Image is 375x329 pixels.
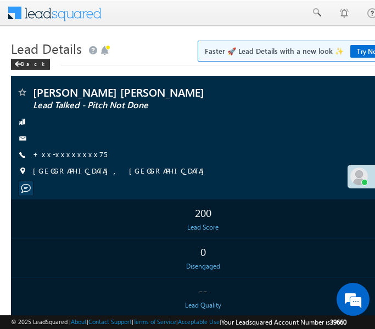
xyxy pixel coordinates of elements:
[33,87,276,98] span: [PERSON_NAME] [PERSON_NAME]
[178,318,220,325] a: Acceptable Use
[221,318,346,326] span: Your Leadsquared Account Number is
[11,40,82,57] span: Lead Details
[11,58,55,68] a: Back
[11,59,50,70] div: Back
[330,318,346,326] span: 39660
[133,318,176,325] a: Terms of Service
[11,317,346,327] span: © 2025 LeadSquared | | | | |
[33,100,276,111] span: Lead Talked - Pitch Not Done
[33,149,107,159] a: +xx-xxxxxxxx75
[71,318,87,325] a: About
[33,166,210,177] span: [GEOGRAPHIC_DATA], [GEOGRAPHIC_DATA]
[88,318,132,325] a: Contact Support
